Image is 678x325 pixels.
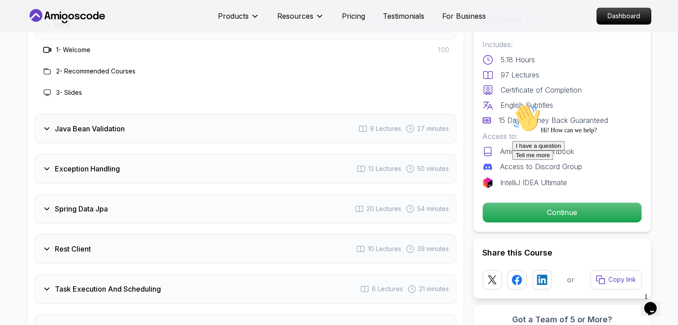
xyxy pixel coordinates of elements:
[55,203,108,214] h3: Spring Data Jpa
[482,39,642,50] p: Includes:
[218,11,259,28] button: Products
[372,284,403,293] span: 6 Lectures
[370,124,401,133] span: 9 Lectures
[342,11,365,21] a: Pricing
[482,131,642,142] p: Access to:
[438,45,449,54] span: 1:00
[55,163,120,174] h3: Exception Handling
[277,11,313,21] p: Resources
[368,244,401,253] span: 10 Lectures
[417,204,449,213] span: 54 minutes
[482,247,642,259] h2: Share this Course
[419,284,449,293] span: 21 minutes
[35,274,456,304] button: Task Execution And Scheduling6 Lectures 21 minutes
[498,115,608,126] p: 15 Days Money Back Guaranteed
[442,11,486,21] a: For Business
[35,114,456,143] button: Java Bean Validation9 Lectures 27 minutes
[501,54,535,65] p: 5.18 Hours
[417,244,449,253] span: 39 minutes
[501,69,539,80] p: 97 Lectures
[482,177,493,188] img: jetbrains logo
[383,11,424,21] a: Testimonials
[55,284,161,294] h3: Task Execution And Scheduling
[641,289,669,316] iframe: chat widget
[4,27,88,33] span: Hi! How can we help?
[596,8,651,24] a: Dashboard
[509,100,669,285] iframe: chat widget
[4,4,32,32] img: :wave:
[417,124,449,133] span: 27 minutes
[35,234,456,264] button: Rest Client10 Lectures 39 minutes
[482,202,642,223] button: Continue
[501,85,582,95] p: Certificate of Completion
[417,164,449,173] span: 50 minutes
[56,67,136,76] h3: 2 - Recommended Courses
[4,41,56,50] button: I have a question
[597,8,651,24] p: Dashboard
[56,45,90,54] h3: 1 - Welcome
[277,11,324,28] button: Resources
[368,164,401,173] span: 13 Lectures
[35,154,456,183] button: Exception Handling13 Lectures 50 minutes
[483,203,641,222] p: Continue
[500,161,582,172] p: Access to Discord Group
[56,88,82,97] h3: 3 - Slides
[501,100,553,110] p: English Subtitles
[218,11,249,21] p: Products
[4,4,164,60] div: 👋Hi! How can we help?I have a questionTell me more
[35,194,456,223] button: Spring Data Jpa20 Lectures 54 minutes
[500,177,567,188] p: IntelliJ IDEA Ultimate
[55,123,125,134] h3: Java Bean Validation
[366,204,401,213] span: 20 Lectures
[500,146,574,157] p: AmigosCode Textbook
[55,244,91,254] h3: Rest Client
[4,50,45,60] button: Tell me more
